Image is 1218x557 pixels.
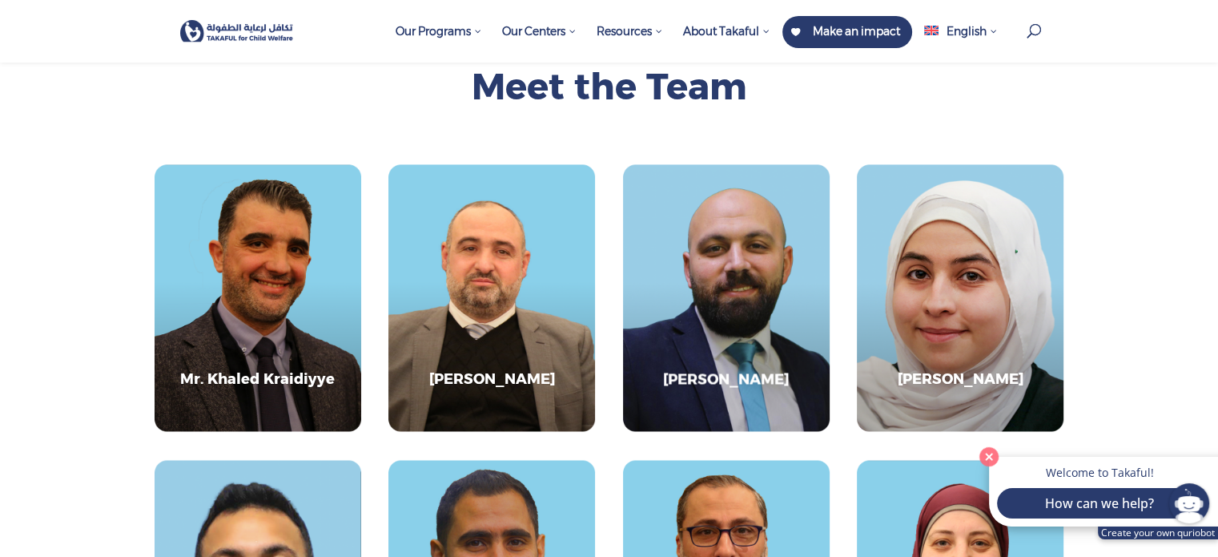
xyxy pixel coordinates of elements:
[180,20,294,42] img: Takaful
[1005,465,1194,480] p: Welcome to Takaful!
[813,24,900,38] span: Make an impact
[396,24,482,38] span: Our Programs
[179,370,337,397] h3: Mr. Khaled Kraidiyye
[947,24,987,38] span: English
[997,488,1202,519] button: How can we help?
[647,370,806,397] h3: [PERSON_NAME]
[177,63,1042,119] h2: Meet the Team
[881,370,1039,397] h3: [PERSON_NAME]
[1098,527,1218,539] a: Create your own quriobot
[782,16,912,48] a: Make an impact
[589,16,671,63] a: Resources
[675,16,778,63] a: About Takaful
[388,16,490,63] a: Our Programs
[597,24,663,38] span: Resources
[502,24,577,38] span: Our Centers
[916,16,1005,63] a: English
[494,16,585,63] a: Our Centers
[975,443,1003,470] button: Close
[683,24,770,38] span: About Takaful
[412,370,571,397] h3: [PERSON_NAME]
